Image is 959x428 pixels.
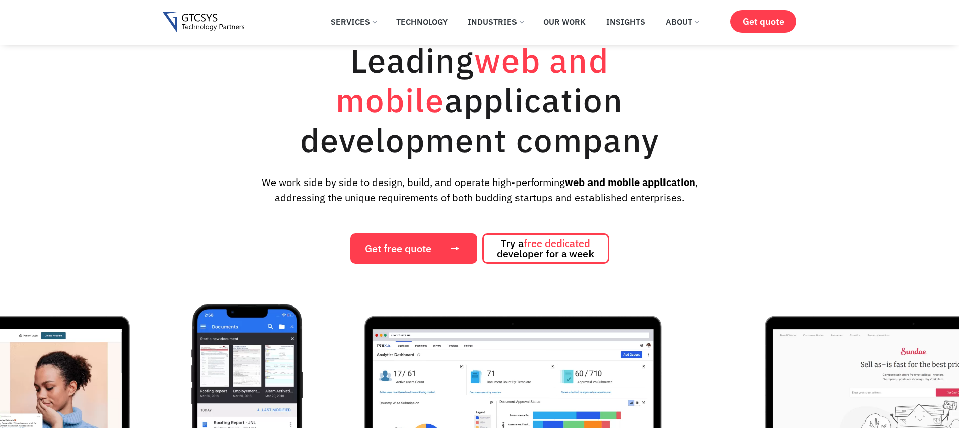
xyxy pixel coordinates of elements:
a: Insights [599,11,653,33]
iframe: chat widget [897,365,959,413]
a: Services [323,11,384,33]
img: Gtcsys logo [163,12,245,33]
span: Try a developer for a week [497,238,594,259]
a: Industries [460,11,531,33]
a: Technology [389,11,455,33]
span: Get free quote [365,243,431,254]
p: We work side by side to design, build, and operate high-performing , addressing the unique requir... [245,175,714,205]
span: Get quote [743,16,784,27]
a: About [658,11,706,33]
span: free dedicated [524,236,591,250]
strong: web and mobile application [565,175,695,189]
a: Try afree dedicated developer for a week [482,233,609,264]
span: web and mobile [336,39,609,121]
h1: Leading application development company [253,40,706,160]
a: Our Work [536,11,594,33]
a: Get quote [730,10,796,33]
a: Get free quote [350,233,477,264]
